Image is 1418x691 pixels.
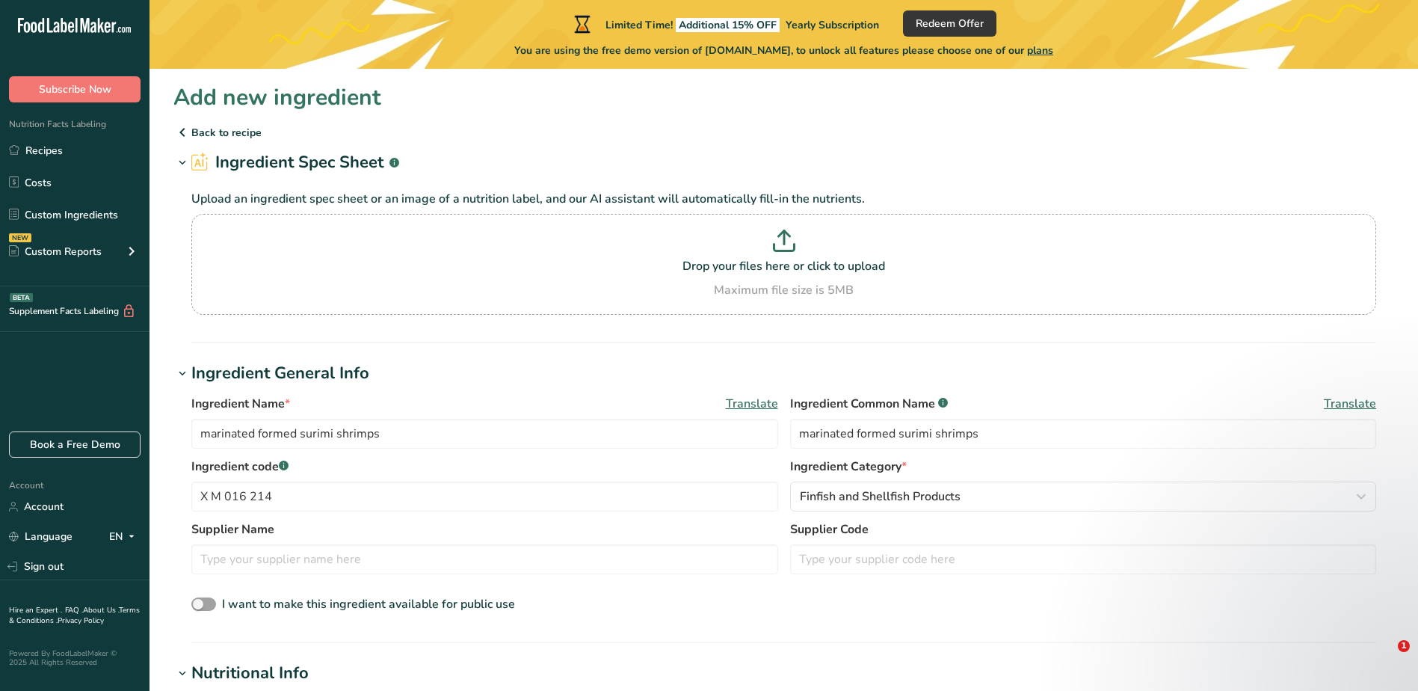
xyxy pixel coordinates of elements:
a: Hire an Expert . [9,605,62,615]
div: Nutritional Info [191,661,309,686]
input: Type your supplier name here [191,544,778,574]
a: Language [9,523,73,550]
a: FAQ . [65,605,83,615]
div: Ingredient General Info [191,361,369,386]
a: Privacy Policy [58,615,104,626]
input: Type your supplier code here [790,544,1377,574]
a: Terms & Conditions . [9,605,140,626]
a: About Us . [83,605,119,615]
div: Limited Time! [571,15,879,33]
span: Finfish and Shellfish Products [800,488,961,506]
input: Type your ingredient name here [191,419,778,449]
div: NEW [9,233,31,242]
span: Ingredient Common Name [790,395,948,413]
label: Ingredient code [191,458,778,476]
label: Ingredient Category [790,458,1377,476]
p: Upload an ingredient spec sheet or an image of a nutrition label, and our AI assistant will autom... [191,190,1376,208]
span: Yearly Subscription [786,18,879,32]
span: 1 [1398,640,1410,652]
span: Additional 15% OFF [676,18,780,32]
p: Drop your files here or click to upload [195,257,1372,275]
h1: Add new ingredient [173,81,381,114]
span: I want to make this ingredient available for public use [222,596,515,612]
div: EN [109,528,141,546]
div: BETA [10,293,33,302]
span: Redeem Offer [916,16,984,31]
span: Translate [726,395,778,413]
div: Maximum file size is 5MB [195,281,1372,299]
button: Finfish and Shellfish Products [790,482,1377,512]
span: Subscribe Now [39,82,111,97]
button: Subscribe Now [9,76,141,102]
iframe: Intercom live chat [1367,640,1403,676]
label: Supplier Code [790,520,1377,538]
span: Ingredient Name [191,395,290,413]
input: Type an alternate ingredient name if you have [790,419,1377,449]
input: Type your ingredient code here [191,482,778,512]
h2: Ingredient Spec Sheet [191,150,399,175]
label: Supplier Name [191,520,778,538]
div: Powered By FoodLabelMaker © 2025 All Rights Reserved [9,649,141,667]
span: plans [1027,43,1053,58]
a: Book a Free Demo [9,432,141,458]
p: Back to recipe [173,123,1394,141]
div: Custom Reports [9,244,102,259]
button: Redeem Offer [903,10,996,37]
span: Translate [1324,395,1376,413]
span: You are using the free demo version of [DOMAIN_NAME], to unlock all features please choose one of... [514,43,1053,58]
